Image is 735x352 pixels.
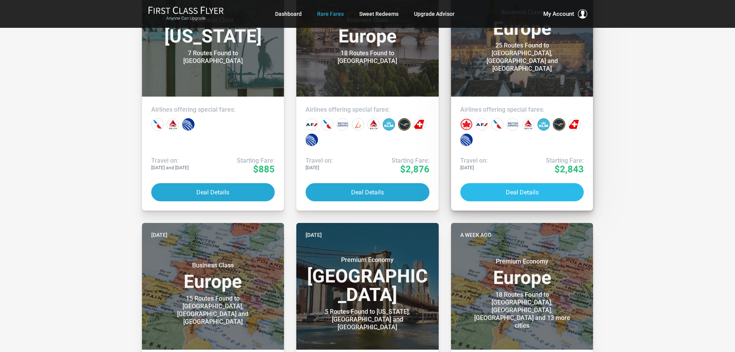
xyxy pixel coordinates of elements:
[474,291,570,330] div: 18 Routes Found to [GEOGRAPHIC_DATA], [GEOGRAPHIC_DATA], [GEOGRAPHIC_DATA] and 13 more cities
[165,49,261,65] div: 7 Routes Found to [GEOGRAPHIC_DATA]
[414,7,455,21] a: Upgrade Advisor
[151,183,275,201] button: Deal Details
[352,118,364,131] div: Brussels Airlines
[321,118,333,131] div: American Airlines
[306,118,318,131] div: Air France
[476,118,488,131] div: Air France
[306,183,429,201] button: Deal Details
[474,42,570,73] div: 25 Routes Found to [GEOGRAPHIC_DATA], [GEOGRAPHIC_DATA] and [GEOGRAPHIC_DATA]
[151,262,275,291] h3: Europe
[522,118,534,131] div: Delta Airlines
[306,256,429,304] h3: [GEOGRAPHIC_DATA]
[460,9,584,38] h3: Europe
[319,49,416,65] div: 18 Routes Found to [GEOGRAPHIC_DATA]
[460,134,473,146] div: United
[414,118,426,131] div: Swiss
[568,118,581,131] div: Swiss
[151,231,167,239] time: [DATE]
[275,7,302,21] a: Dashboard
[148,6,224,14] img: First Class Flyer
[167,118,179,131] div: Delta Airlines
[165,295,261,326] div: 15 Routes Found to [GEOGRAPHIC_DATA], [GEOGRAPHIC_DATA] and [GEOGRAPHIC_DATA]
[491,118,504,131] div: American Airlines
[317,7,344,21] a: Rare Fares
[306,134,318,146] div: United
[319,256,416,264] small: Premium Economy
[460,231,492,239] time: A week ago
[383,118,395,131] div: KLM
[165,262,261,269] small: Business Class
[553,118,565,131] div: Lufthansa
[319,308,416,331] div: 5 Routes Found to [US_STATE], [GEOGRAPHIC_DATA] and [GEOGRAPHIC_DATA]
[148,6,224,22] a: First Class FlyerAnyone Can Upgrade
[151,118,164,131] div: American Airlines
[151,106,275,114] h4: Airlines offering special fares:
[543,9,587,19] button: My Account
[182,118,194,131] div: United
[398,118,411,131] div: Lufthansa
[148,16,224,21] small: Anyone Can Upgrade
[543,9,574,19] span: My Account
[537,118,550,131] div: KLM
[460,183,584,201] button: Deal Details
[306,16,429,46] h3: Europe
[474,258,570,265] small: Premium Economy
[359,7,399,21] a: Sweet Redeems
[460,106,584,114] h4: Airlines offering special fares:
[460,258,584,287] h3: Europe
[460,118,473,131] div: Air Canada
[306,106,429,114] h4: Airlines offering special fares:
[507,118,519,131] div: British Airways
[367,118,380,131] div: Delta Airlines
[151,16,275,46] h3: [US_STATE]
[336,118,349,131] div: British Airways
[306,231,322,239] time: [DATE]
